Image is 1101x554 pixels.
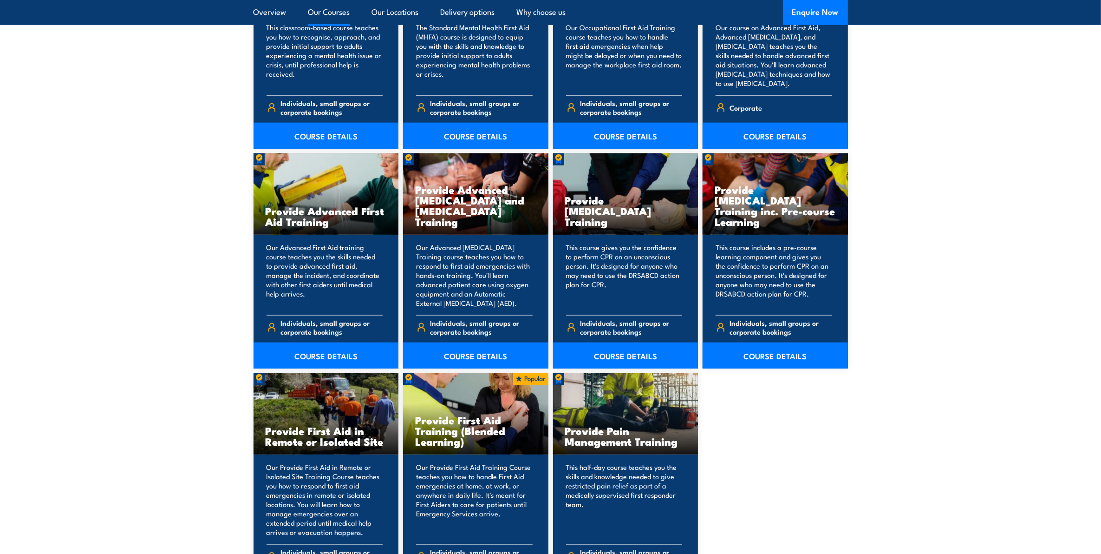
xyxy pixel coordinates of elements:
h3: Provide [MEDICAL_DATA] Training [565,195,686,227]
p: Our Advanced First Aid training course teaches you the skills needed to provide advanced first ai... [267,243,383,308]
span: Individuals, small groups or corporate bookings [430,99,533,116]
a: COURSE DETAILS [703,123,848,149]
h3: Provide First Aid in Remote or Isolated Site [266,425,387,447]
span: Individuals, small groups or corporate bookings [580,318,682,336]
span: Individuals, small groups or corporate bookings [730,318,832,336]
p: Our Advanced [MEDICAL_DATA] Training course teaches you how to respond to first aid emergencies w... [416,243,533,308]
p: This course gives you the confidence to perform CPR on an unconscious person. It's designed for a... [566,243,683,308]
p: This course includes a pre-course learning component and gives you the confidence to perform CPR ... [716,243,832,308]
span: Individuals, small groups or corporate bookings [280,99,383,116]
h3: Provide Pain Management Training [565,425,686,447]
a: COURSE DETAILS [553,123,698,149]
p: This classroom-based course teaches you how to recognise, approach, and provide initial support t... [267,23,383,88]
p: The Standard Mental Health First Aid (MHFA) course is designed to equip you with the skills and k... [416,23,533,88]
h3: Provide [MEDICAL_DATA] Training inc. Pre-course Learning [715,184,836,227]
a: COURSE DETAILS [254,343,399,369]
span: Individuals, small groups or corporate bookings [280,318,383,336]
a: COURSE DETAILS [703,343,848,369]
p: Our course on Advanced First Aid, Advanced [MEDICAL_DATA], and [MEDICAL_DATA] teaches you the ski... [716,23,832,88]
p: Our Occupational First Aid Training course teaches you how to handle first aid emergencies when h... [566,23,683,88]
span: Corporate [730,100,762,115]
h3: Provide First Aid Training (Blended Learning) [415,415,536,447]
p: Our Provide First Aid Training Course teaches you how to handle First Aid emergencies at home, at... [416,462,533,537]
p: Our Provide First Aid in Remote or Isolated Site Training Course teaches you how to respond to fi... [267,462,383,537]
a: COURSE DETAILS [254,123,399,149]
p: This half-day course teaches you the skills and knowledge needed to give restricted pain relief a... [566,462,683,537]
span: Individuals, small groups or corporate bookings [430,318,533,336]
h3: Provide Advanced First Aid Training [266,205,387,227]
a: COURSE DETAILS [553,343,698,369]
a: COURSE DETAILS [403,123,548,149]
a: COURSE DETAILS [403,343,548,369]
span: Individuals, small groups or corporate bookings [580,99,682,116]
h3: Provide Advanced [MEDICAL_DATA] and [MEDICAL_DATA] Training [415,184,536,227]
